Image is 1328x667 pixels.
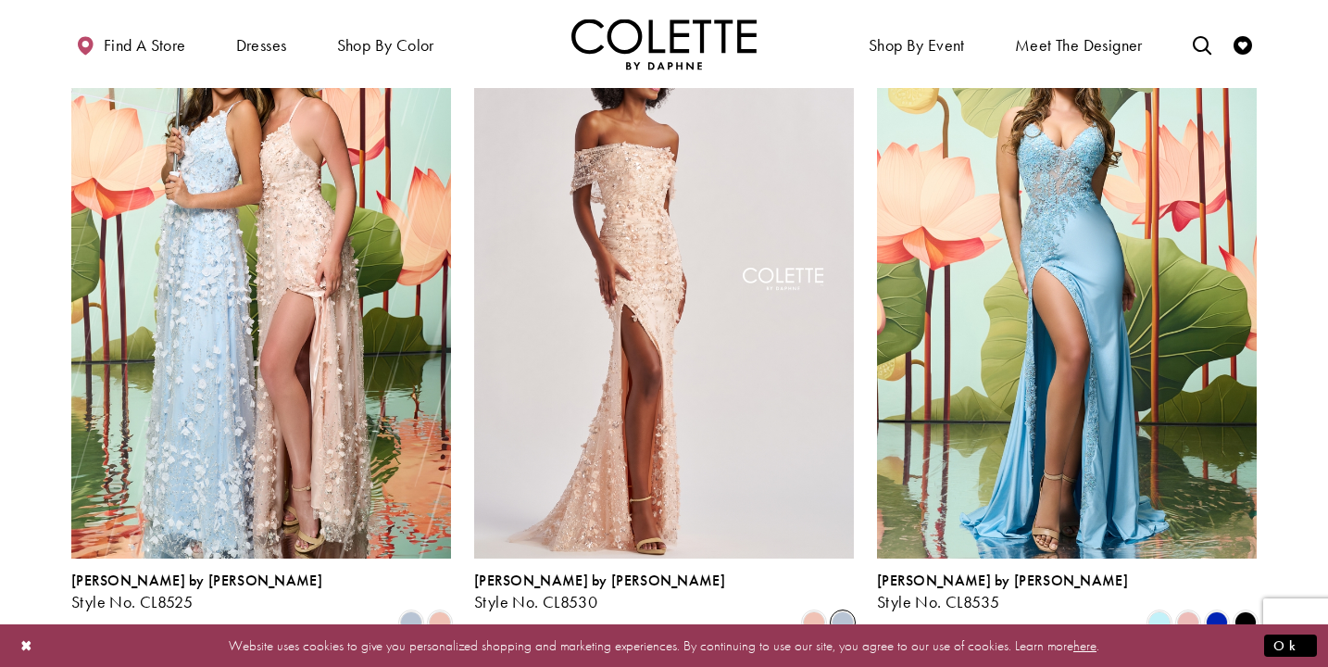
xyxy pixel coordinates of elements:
i: Ice Blue [400,611,422,634]
p: Website uses cookies to give you personalized shopping and marketing experiences. By continuing t... [133,633,1195,658]
span: [PERSON_NAME] by [PERSON_NAME] [474,571,725,590]
img: Colette by Daphne [571,19,757,69]
i: Ice Blue [832,611,854,634]
button: Submit Dialog [1264,634,1317,657]
a: Visit Home Page [571,19,757,69]
a: Visit Colette by Daphne Style No. CL8535 Page [877,6,1257,558]
span: Style No. CL8525 [71,591,193,612]
span: [PERSON_NAME] by [PERSON_NAME] [877,571,1128,590]
span: Style No. CL8535 [877,591,999,612]
button: Close Dialog [11,629,43,661]
span: [PERSON_NAME] by [PERSON_NAME] [71,571,322,590]
a: Find a store [71,19,190,69]
a: here [1073,636,1096,654]
span: Find a store [104,36,186,55]
span: Meet the designer [1015,36,1143,55]
span: Dresses [232,19,292,69]
span: Dresses [236,36,287,55]
i: Black [1234,611,1257,634]
span: Style No. CL8530 [474,591,597,612]
a: Meet the designer [1010,19,1147,69]
div: Colette by Daphne Style No. CL8535 [877,573,1128,611]
a: Check Wishlist [1229,19,1257,69]
a: Visit Colette by Daphne Style No. CL8525 Page [71,6,451,558]
a: Visit Colette by Daphne Style No. CL8530 Page [474,6,854,558]
i: Peachy Pink [429,611,451,634]
span: Shop By Event [864,19,970,69]
div: Colette by Daphne Style No. CL8525 [71,573,322,611]
span: Shop by color [332,19,439,69]
i: Rose Gold [1177,611,1199,634]
i: Peachy Pink [803,611,825,634]
span: Shop By Event [869,36,965,55]
a: Toggle search [1188,19,1216,69]
span: Shop by color [337,36,434,55]
i: Light Blue [1148,611,1171,634]
div: Colette by Daphne Style No. CL8530 [474,573,725,611]
i: Royal Blue [1206,611,1228,634]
